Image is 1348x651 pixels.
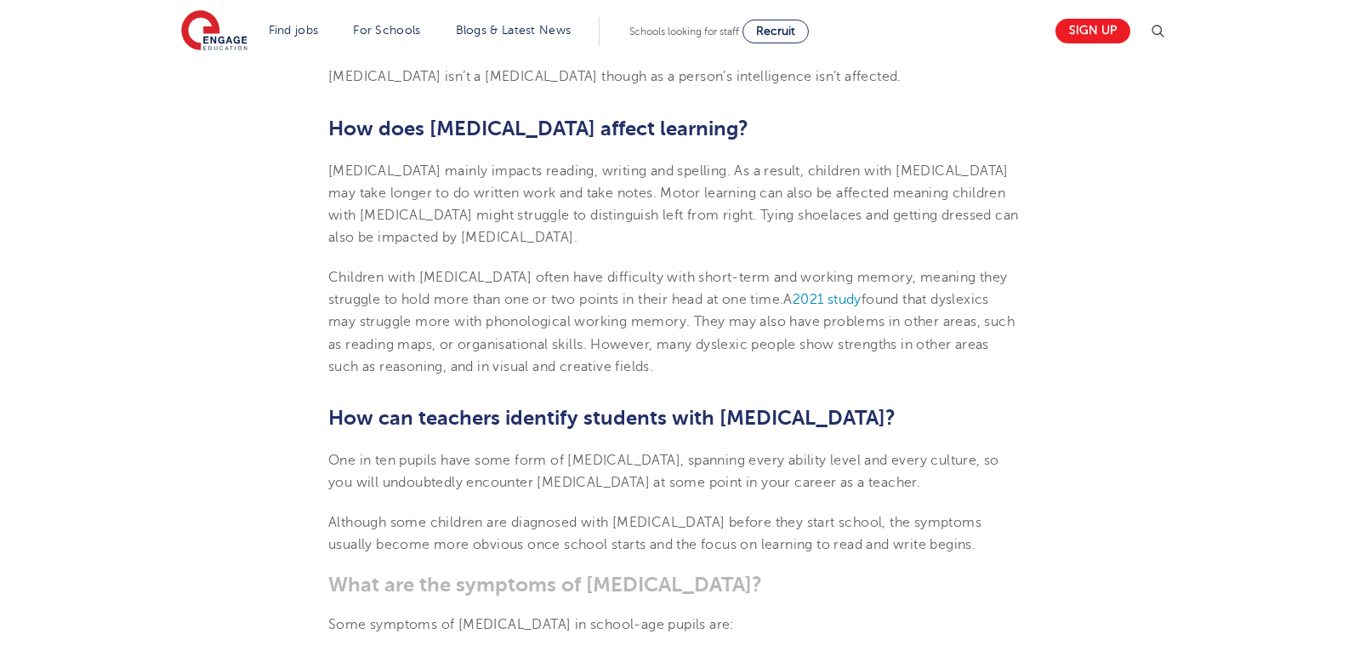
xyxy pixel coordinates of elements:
a: 2021 study [793,292,862,307]
span: Recruit [756,25,795,37]
a: Blogs & Latest News [456,24,572,37]
span: Schools looking for staff [629,26,739,37]
span: . They may also have problems in other areas, such as reading maps, or organisational skills. How... [328,314,1015,374]
a: For Schools [353,24,420,37]
span: A [783,292,792,307]
a: Find jobs [269,24,319,37]
img: Engage Education [181,10,247,53]
b: How can teachers identify students with [MEDICAL_DATA]? [328,406,896,430]
a: Sign up [1055,19,1130,43]
span: Children with [MEDICAL_DATA] often have difficulty with short-term and working memory, meaning th... [328,270,1008,307]
span: Although some children are diagnosed with [MEDICAL_DATA] before they start school, the symptoms u... [328,515,981,552]
span: One in ten pupils have some form of [MEDICAL_DATA], spanning every ability level and every cultur... [328,453,999,490]
b: How does [MEDICAL_DATA] affect learning? [328,117,748,140]
b: What are the symptoms of [MEDICAL_DATA]? [328,573,762,597]
span: [MEDICAL_DATA] mainly impacts reading, writing and spelling. As a result, children with [MEDICAL_... [328,163,1018,246]
span: Some symptoms of [MEDICAL_DATA] in school-age pupils are: [328,617,735,632]
a: Recruit [742,20,809,43]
